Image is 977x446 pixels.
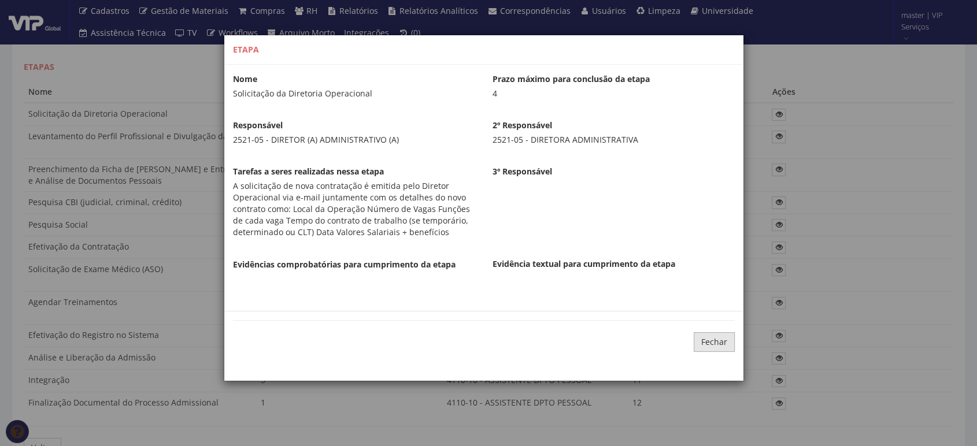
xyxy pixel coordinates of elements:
[493,166,552,177] label: 3º Responsável
[233,73,257,85] label: Nome
[493,120,552,131] label: 2º Responsável
[233,166,384,177] label: Tarefas a seres realizadas nessa etapa
[493,134,735,146] p: 2521-05 - DIRETORA ADMINISTRATIVA
[493,258,675,270] label: Evidência textual para cumprimento da etapa
[233,180,475,238] p: A solicitação de nova contratação é emitida pelo Diretor Operacional via e-mail juntamente com os...
[694,332,735,352] a: Fechar
[233,120,283,131] label: Responsável
[233,134,475,146] p: 2521-05 - DIRETOR (A) ADMINISTRATIVO (A)
[493,73,650,85] label: Prazo máximo para conclusão da etapa
[233,44,259,55] span: Etapa
[233,259,456,270] label: Evidências comprobatórias para cumprimento da etapa
[233,88,475,99] p: Solicitação da Diretoria Operacional
[493,88,735,99] p: 4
